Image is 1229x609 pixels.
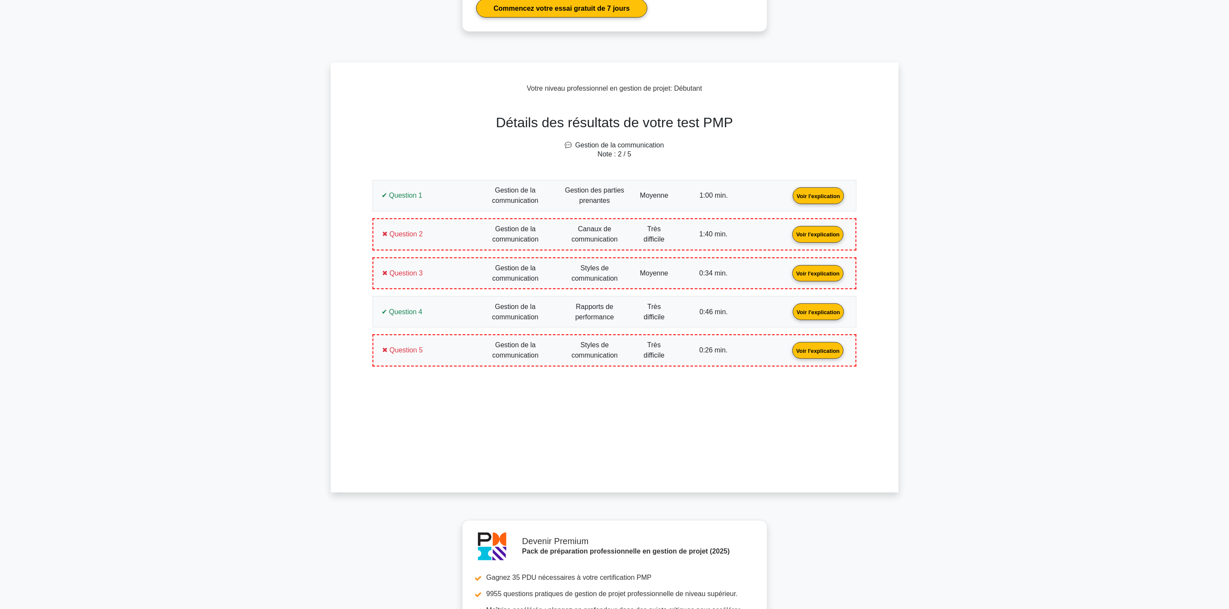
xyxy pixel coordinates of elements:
[789,192,847,199] a: Voir l'explication
[789,269,847,276] a: Voir l'explication
[575,141,664,149] font: Gestion de la communication
[789,230,847,237] a: Voir l'explication
[527,85,671,92] font: Votre niveau professionnel en gestion de projet
[789,346,847,354] a: Voir l'explication
[670,85,702,92] font: : Débutant
[789,308,847,315] a: Voir l'explication
[598,150,631,158] font: Note : 2 / 5
[496,115,733,130] font: Détails des résultats de votre test PMP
